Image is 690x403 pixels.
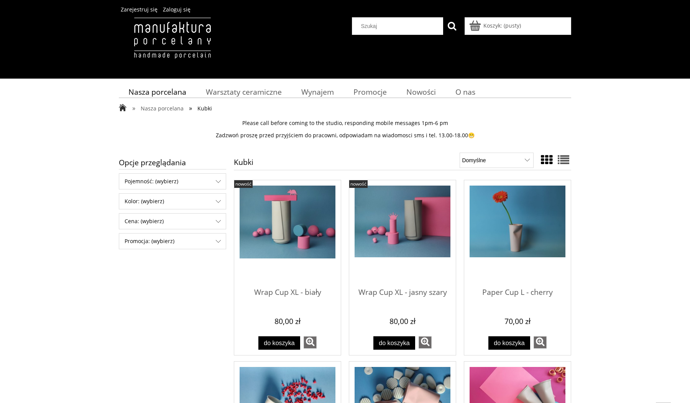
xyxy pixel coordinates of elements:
span: Nowości [406,87,436,97]
div: Filtruj [119,173,226,189]
button: Do koszyka Wrap Cup XL - jasny szary [373,336,416,350]
p: Please call before coming to the studio, responding mobile messages 1pm-6 pm [119,120,571,127]
div: Filtruj [119,213,226,229]
a: Paper Cup L - cherry [470,281,565,312]
span: Opcje przeglądania [119,156,226,169]
a: Widok pełny [558,152,569,168]
a: Wynajem [292,84,344,99]
a: Wrap Cup XL - jasny szary [355,281,450,312]
a: Promocje [344,84,397,99]
em: 80,00 zł [389,316,416,326]
span: » [132,104,135,112]
select: Sortuj wg [460,153,534,168]
span: » [189,104,192,112]
div: Filtruj [119,233,226,249]
a: Przejdź do produktu Wrap Cup XL - jasny szary [355,186,450,281]
a: Widok ze zdjęciem [541,152,552,168]
span: Kolor: (wybierz) [119,194,226,209]
span: Do koszyka [264,339,295,346]
a: Warsztaty ceramiczne [196,84,292,99]
span: Wrap Cup XL - biały [240,281,335,304]
span: nowość [350,181,366,187]
img: Wrap Cup XL - jasny szary [355,186,450,258]
input: Szukaj w sklepie [355,18,444,35]
a: O nas [446,84,485,99]
a: Nasza porcelana [119,84,196,99]
a: Nowości [397,84,446,99]
p: Zadzwoń proszę przed przyjściem do pracowni, odpowiadam na wiadomosci sms i tel. 13.00-18.00😁 [119,132,571,139]
span: Promocje [353,87,387,97]
button: Do koszyka Paper Cup L - cherry [488,336,531,350]
span: Wynajem [301,87,334,97]
a: Przejdź do produktu Paper Cup L - cherry [470,186,565,281]
a: Zaloguj się [163,6,191,13]
em: 70,00 zł [504,316,531,326]
span: Do koszyka [494,339,525,346]
img: Wrap Cup XL - biały [240,186,335,259]
img: Manufaktura Porcelany [119,17,226,75]
a: Przejdź do produktu Wrap Cup XL - biały [240,186,335,281]
b: (pusty) [504,22,521,29]
a: zobacz więcej [534,336,547,349]
span: nowość [235,181,251,187]
a: Wrap Cup XL - biały [240,281,335,312]
button: Do koszyka Wrap Cup XL - biały [258,336,301,350]
span: Promocja: (wybierz) [119,234,226,249]
span: O nas [455,87,475,97]
a: Zarejestruj się [121,6,158,13]
span: Kubki [197,105,212,112]
span: Do koszyka [379,339,410,346]
span: Wrap Cup XL - jasny szary [355,281,450,304]
a: zobacz więcej [419,336,432,349]
h1: Kubki [234,158,253,170]
button: Szukaj [443,17,461,35]
a: zobacz więcej [304,336,317,349]
span: Cena: (wybierz) [119,214,226,229]
a: » Nasza porcelana [132,105,184,112]
em: 80,00 zł [274,316,301,326]
div: Filtruj [119,193,226,209]
span: Koszyk: [483,22,502,29]
span: Nasza porcelana [128,87,186,97]
span: Paper Cup L - cherry [470,281,565,304]
img: Paper Cup L - cherry [470,186,565,258]
span: Pojemność: (wybierz) [119,174,226,189]
span: Warsztaty ceramiczne [206,87,282,97]
span: Nasza porcelana [141,105,184,112]
a: Produkty w koszyku 0. Przejdź do koszyka [470,22,521,29]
